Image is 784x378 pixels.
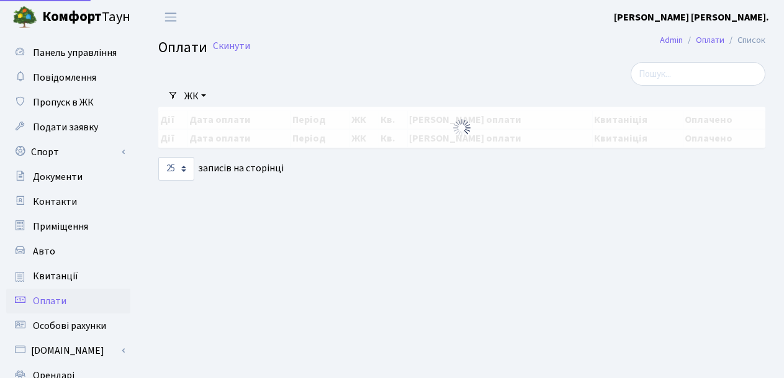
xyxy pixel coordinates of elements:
[6,289,130,313] a: Оплати
[42,7,102,27] b: Комфорт
[33,120,98,134] span: Подати заявку
[631,62,765,86] input: Пошук...
[6,313,130,338] a: Особові рахунки
[33,170,83,184] span: Документи
[6,40,130,65] a: Панель управління
[12,5,37,30] img: logo.png
[6,65,130,90] a: Повідомлення
[33,71,96,84] span: Повідомлення
[6,264,130,289] a: Квитанції
[6,214,130,239] a: Приміщення
[33,319,106,333] span: Особові рахунки
[33,195,77,209] span: Контакти
[33,220,88,233] span: Приміщення
[724,34,765,47] li: Список
[6,90,130,115] a: Пропуск в ЖК
[42,7,130,28] span: Таун
[6,164,130,189] a: Документи
[179,86,211,107] a: ЖК
[6,338,130,363] a: [DOMAIN_NAME]
[33,96,94,109] span: Пропуск в ЖК
[6,189,130,214] a: Контакти
[158,37,207,58] span: Оплати
[696,34,724,47] a: Оплати
[158,157,284,181] label: записів на сторінці
[660,34,683,47] a: Admin
[614,10,769,25] a: [PERSON_NAME] [PERSON_NAME].
[33,294,66,308] span: Оплати
[33,245,55,258] span: Авто
[33,46,117,60] span: Панель управління
[6,239,130,264] a: Авто
[614,11,769,24] b: [PERSON_NAME] [PERSON_NAME].
[6,140,130,164] a: Спорт
[452,118,472,138] img: Обробка...
[213,40,250,52] a: Скинути
[158,157,194,181] select: записів на сторінці
[6,115,130,140] a: Подати заявку
[33,269,78,283] span: Квитанції
[641,27,784,53] nav: breadcrumb
[155,7,186,27] button: Переключити навігацію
